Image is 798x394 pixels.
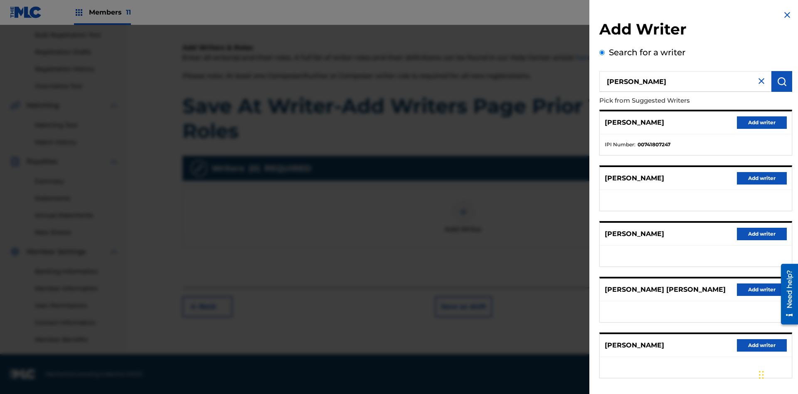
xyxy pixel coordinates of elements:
span: 11 [126,8,131,16]
button: Add writer [737,339,787,352]
button: Add writer [737,116,787,129]
img: MLC Logo [10,6,42,18]
p: [PERSON_NAME] [605,173,664,183]
iframe: Resource Center [775,261,798,329]
p: Pick from Suggested Writers [599,92,745,110]
button: Add writer [737,172,787,185]
p: [PERSON_NAME] [605,118,664,128]
img: Top Rightsholders [74,7,84,17]
p: [PERSON_NAME] [605,229,664,239]
img: close [756,76,766,86]
p: [PERSON_NAME] [605,340,664,350]
p: [PERSON_NAME] [PERSON_NAME] [605,285,726,295]
iframe: Chat Widget [756,354,798,394]
img: Search Works [777,76,787,86]
span: IPI Number : [605,141,635,148]
button: Add writer [737,283,787,296]
h2: Add Writer [599,20,792,41]
strong: 00741807247 [638,141,670,148]
div: Drag [759,362,764,387]
span: Members [89,7,131,17]
label: Search for a writer [609,47,685,57]
input: Search writer's name or IPI Number [599,71,771,92]
button: Add writer [737,228,787,240]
